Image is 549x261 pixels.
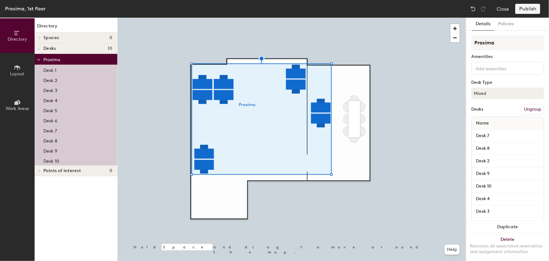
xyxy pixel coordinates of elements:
[473,118,492,129] span: Name
[480,6,486,12] img: Redo
[494,18,518,31] button: Policies
[43,86,57,93] p: Desk 3
[466,221,549,233] button: Duplicate
[43,35,59,40] span: Spaces
[43,106,57,113] p: Desk 5
[6,106,29,111] span: Work Areas
[445,245,460,255] button: Help
[8,37,27,42] span: Directory
[473,157,542,165] input: Unnamed desk
[43,66,56,73] p: Desk 1
[5,5,46,13] div: Proxima, 1st floor
[43,168,81,173] span: Points of interest
[471,88,544,99] button: Mixed
[472,18,494,31] button: Details
[473,194,542,203] input: Unnamed desk
[109,168,112,173] span: 0
[43,116,57,124] p: Desk 6
[521,104,544,115] button: Ungroup
[471,80,544,85] div: Desk Type
[43,126,57,134] p: Desk 7
[108,46,112,51] span: 10
[474,64,531,72] input: Add amenities
[473,144,542,153] input: Unnamed desk
[466,233,549,261] button: DeleteRemoves all associated reservation and assignment information
[473,169,542,178] input: Unnamed desk
[473,182,542,191] input: Unnamed desk
[471,107,483,112] div: Desks
[473,207,542,216] input: Unnamed desk
[43,46,56,51] span: Desks
[43,96,57,103] p: Desk 4
[43,76,57,83] p: Desk 2
[470,243,545,255] div: Removes all associated reservation and assignment information
[43,136,57,144] p: Desk 8
[35,23,117,32] h1: Directory
[43,57,60,62] span: Proxima
[473,131,542,140] input: Unnamed desk
[43,157,59,164] p: Desk 10
[496,4,509,14] button: Close
[470,6,476,12] img: Undo
[473,220,542,229] input: Unnamed desk
[109,35,112,40] span: 0
[10,71,25,77] span: Layout
[471,54,544,59] div: Amenities
[43,147,57,154] p: Desk 9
